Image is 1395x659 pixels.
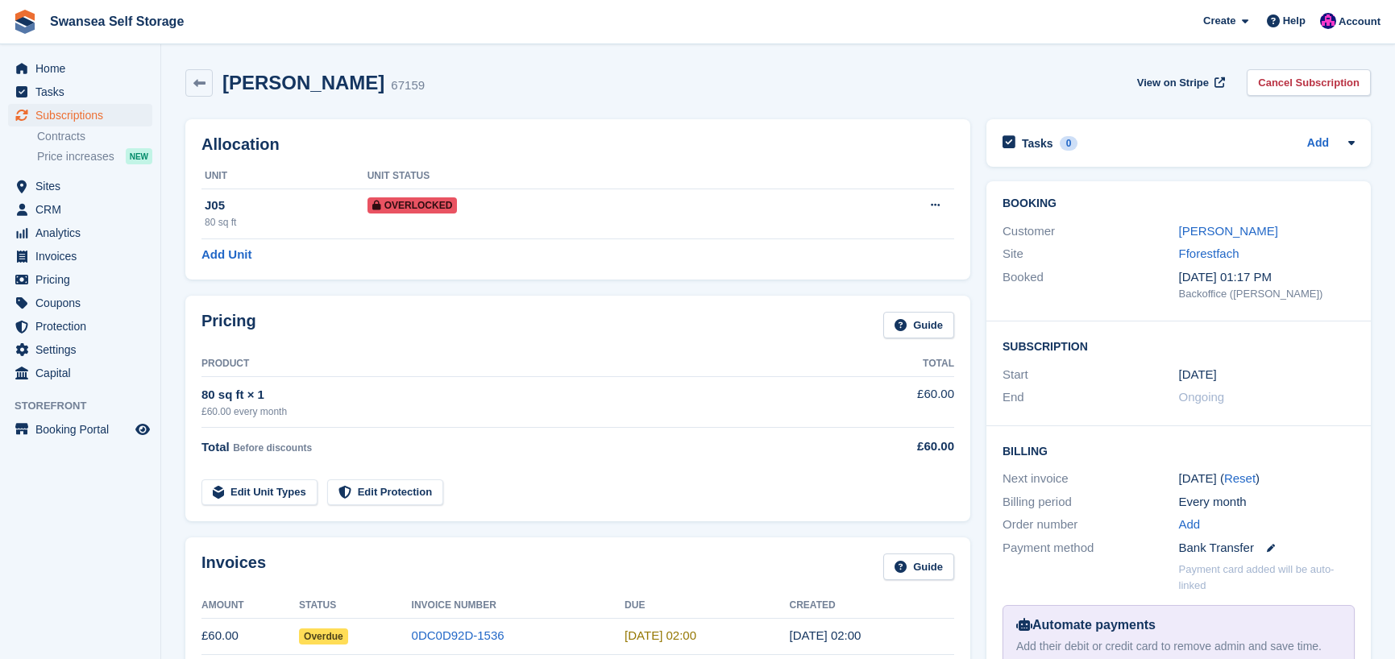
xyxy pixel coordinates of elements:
a: menu [8,104,152,126]
span: Help [1283,13,1306,29]
a: menu [8,292,152,314]
div: Bank Transfer [1179,539,1356,557]
div: Automate payments [1016,615,1341,635]
a: Guide [883,312,954,338]
div: Site [1003,245,1179,263]
div: End [1003,388,1179,407]
span: Coupons [35,292,132,314]
a: menu [8,222,152,244]
th: Created [790,593,954,619]
span: Sites [35,175,132,197]
div: Start [1003,366,1179,384]
h2: Pricing [201,312,256,338]
img: stora-icon-8386f47178a22dfd0bd8f6a31ec36ba5ce8667c1dd55bd0f319d3a0aa187defe.svg [13,10,37,34]
a: menu [8,198,152,221]
td: £60.00 [201,618,299,654]
span: Booking Portal [35,418,132,441]
span: Before discounts [233,442,312,454]
a: Add [1307,135,1329,153]
span: Invoices [35,245,132,267]
a: Contracts [37,129,152,144]
span: Overlocked [367,197,458,213]
a: Edit Unit Types [201,479,318,506]
a: menu [8,268,152,291]
a: menu [8,175,152,197]
span: Overdue [299,628,348,644]
time: 2025-01-18 01:00:00 UTC [1179,366,1217,384]
span: Protection [35,315,132,338]
div: Booked [1003,268,1179,302]
span: CRM [35,198,132,221]
a: 0DC0D92D-1536 [412,628,504,642]
a: Guide [883,553,954,580]
a: Preview store [133,420,152,439]
span: Total [201,440,230,454]
img: Donna Davies [1320,13,1336,29]
a: menu [8,81,152,103]
a: menu [8,418,152,441]
a: Add Unit [201,246,251,264]
span: Subscriptions [35,104,132,126]
div: Next invoice [1003,470,1179,488]
th: Total [854,351,954,377]
span: Tasks [35,81,132,103]
h2: Tasks [1022,136,1053,151]
a: Add [1179,516,1201,534]
a: [PERSON_NAME] [1179,224,1278,238]
div: Billing period [1003,493,1179,512]
div: J05 [205,197,367,215]
div: 67159 [391,77,425,95]
th: Unit [201,164,367,189]
span: View on Stripe [1137,75,1209,91]
time: 2025-09-19 01:00:00 UTC [625,628,696,642]
th: Invoice Number [412,593,625,619]
div: [DATE] 01:17 PM [1179,268,1356,287]
td: £60.00 [854,376,954,427]
th: Unit Status [367,164,795,189]
p: Payment card added will be auto-linked [1179,562,1356,593]
th: Product [201,351,854,377]
a: Price increases NEW [37,147,152,165]
div: £60.00 [854,437,954,456]
div: Every month [1179,493,1356,512]
div: Backoffice ([PERSON_NAME]) [1179,286,1356,302]
div: 0 [1060,136,1078,151]
a: View on Stripe [1131,69,1228,96]
time: 2025-09-18 01:00:37 UTC [790,628,861,642]
a: menu [8,57,152,80]
a: Reset [1224,471,1256,485]
div: Customer [1003,222,1179,241]
div: 80 sq ft [205,215,367,230]
th: Due [625,593,789,619]
span: Capital [35,362,132,384]
a: Fforestfach [1179,247,1239,260]
span: Home [35,57,132,80]
th: Status [299,593,412,619]
span: Account [1339,14,1380,30]
h2: Subscription [1003,338,1355,354]
span: Create [1203,13,1235,29]
div: £60.00 every month [201,404,854,419]
a: Cancel Subscription [1247,69,1371,96]
span: Analytics [35,222,132,244]
div: Payment method [1003,539,1179,557]
th: Amount [201,593,299,619]
h2: Invoices [201,553,266,580]
h2: [PERSON_NAME] [222,72,384,93]
div: Add their debit or credit card to remove admin and save time. [1016,638,1341,655]
div: [DATE] ( ) [1179,470,1356,488]
a: menu [8,362,152,384]
h2: Booking [1003,197,1355,210]
h2: Billing [1003,442,1355,458]
span: Settings [35,338,132,361]
span: Pricing [35,268,132,291]
a: menu [8,315,152,338]
div: 80 sq ft × 1 [201,386,854,404]
a: Edit Protection [327,479,443,506]
span: Storefront [15,398,160,414]
h2: Allocation [201,135,954,154]
a: menu [8,338,152,361]
div: Order number [1003,516,1179,534]
a: Swansea Self Storage [44,8,190,35]
div: NEW [126,148,152,164]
